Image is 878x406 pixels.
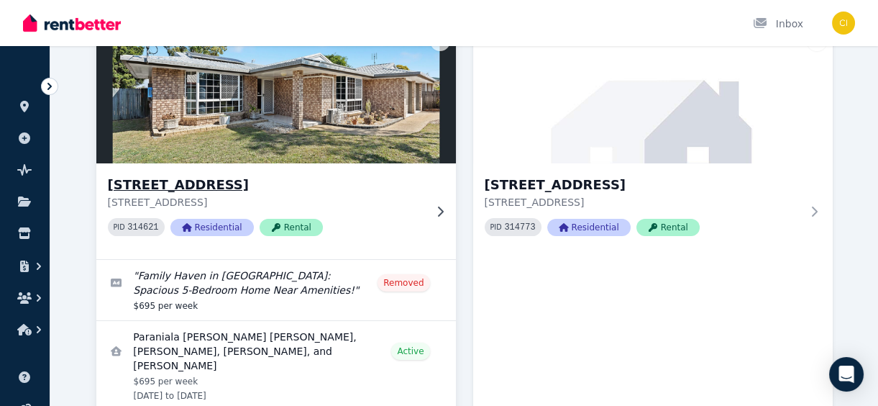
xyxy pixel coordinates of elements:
[485,195,801,209] p: [STREET_ADDRESS]
[636,219,700,236] span: Rental
[473,25,833,259] a: 13 Orton Street, Laidley[STREET_ADDRESS][STREET_ADDRESS]PID 314773ResidentialRental
[114,223,125,231] small: PID
[473,25,833,163] img: 13 Orton Street, Laidley
[108,175,424,195] h3: [STREET_ADDRESS]
[485,175,801,195] h3: [STREET_ADDRESS]
[829,357,864,392] div: Open Intercom Messenger
[127,222,158,233] code: 314621
[260,219,323,236] span: Rental
[96,260,456,320] a: Edit listing: Family Haven in Gatton: Spacious 5-Bedroom Home Near Amenities!
[170,219,254,236] span: Residential
[547,219,631,236] span: Residential
[753,17,803,31] div: Inbox
[108,195,424,209] p: [STREET_ADDRESS]
[832,12,855,35] img: Christopher Isaac
[23,12,121,34] img: RentBetter
[490,223,502,231] small: PID
[96,25,456,259] a: 6 Mountview Crescent, Gatton[STREET_ADDRESS][STREET_ADDRESS]PID 314621ResidentialRental
[87,22,465,167] img: 6 Mountview Crescent, Gatton
[504,222,535,233] code: 314773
